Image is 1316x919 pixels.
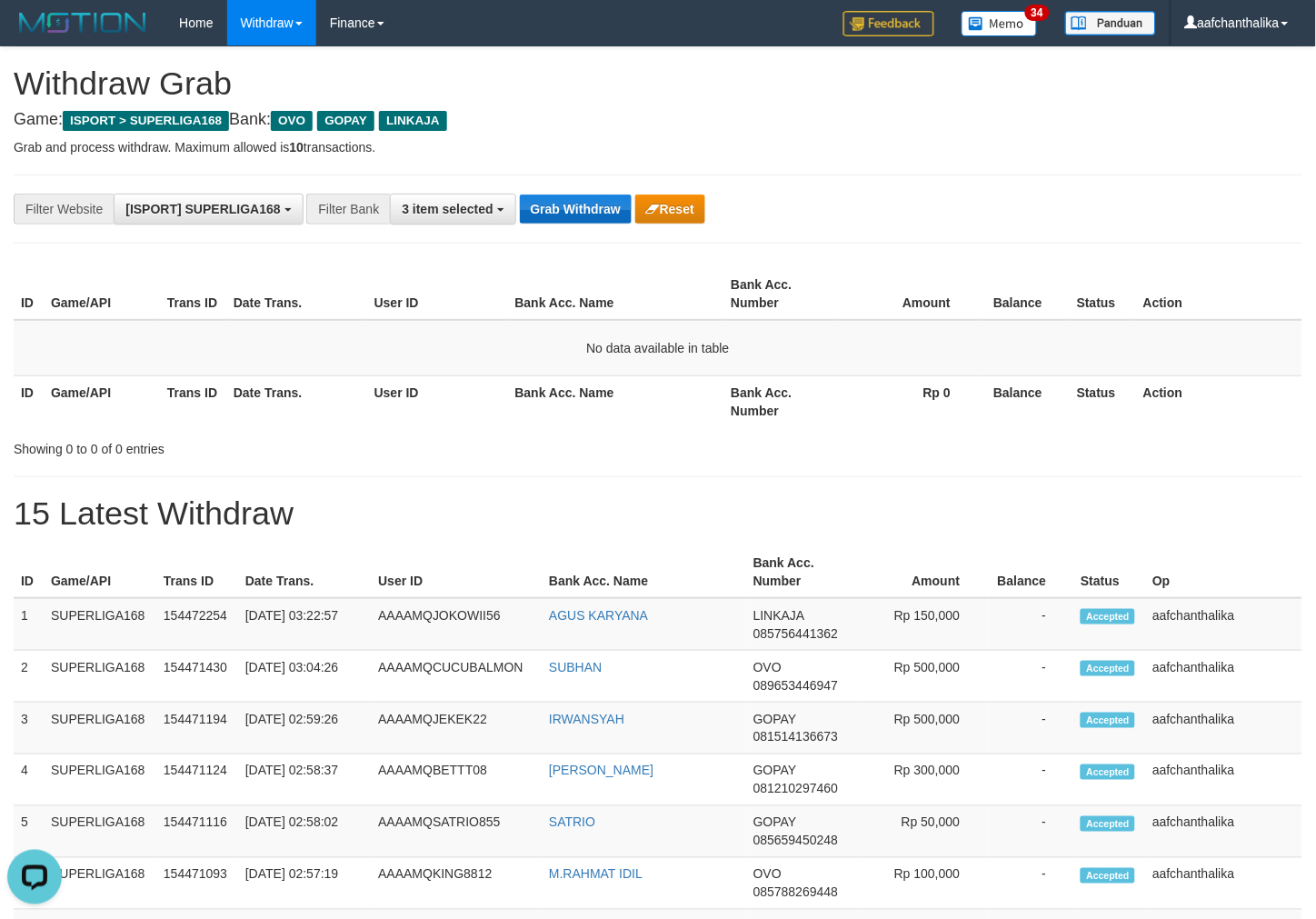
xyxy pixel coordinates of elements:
[14,65,1302,102] h1: Withdraw Grab
[753,834,838,848] span: Copy 085659450248 to clipboard
[371,598,542,651] td: AAAAMQJOKOWII56
[1145,858,1302,910] td: aafchanthalika
[753,867,782,882] span: OVO
[14,268,44,320] th: ID
[1145,598,1302,651] td: aafchanthalika
[63,111,229,131] span: ISPORT > SUPERLIGA168
[1081,661,1135,676] span: Accepted
[753,660,782,674] span: OVO
[44,703,156,754] td: SUPERLIGA168
[44,598,156,651] td: SUPERLIGA168
[371,754,542,806] td: AAAAMQBETTT08
[549,608,648,623] a: AGUS KARYANA
[988,598,1074,651] td: -
[44,651,156,703] td: SUPERLIGA168
[14,651,44,703] td: 2
[857,806,988,858] td: Rp 50,000
[857,598,988,651] td: Rp 150,000
[367,268,508,320] th: User ID
[367,375,508,427] th: User ID
[978,375,1070,427] th: Balance
[1145,754,1302,806] td: aafchanthalika
[857,858,988,910] td: Rp 100,000
[988,703,1074,754] td: -
[238,598,371,651] td: [DATE] 03:22:57
[988,546,1074,598] th: Balance
[988,651,1074,703] td: -
[371,546,542,598] th: User ID
[1025,5,1050,21] span: 34
[44,806,156,858] td: SUPERLIGA168
[1145,546,1302,598] th: Op
[549,712,624,726] a: IRWANSYAH
[306,194,390,225] div: Filter Bank
[160,375,226,427] th: Trans ID
[1145,703,1302,754] td: aafchanthalika
[753,678,838,693] span: Copy 089653446947 to clipboard
[125,202,280,216] span: [ISPORT] SUPERLIGA168
[14,546,44,598] th: ID
[1136,268,1302,320] th: Action
[114,194,303,225] button: [ISPORT] SUPERLIGA168
[271,111,313,131] span: OVO
[156,546,238,598] th: Trans ID
[1081,868,1135,884] span: Accepted
[988,754,1074,806] td: -
[508,375,724,427] th: Bank Acc. Name
[14,598,44,651] td: 1
[549,867,643,882] a: M.RAHMAT IDIL
[14,194,114,225] div: Filter Website
[14,495,1302,532] h1: 15 Latest Withdraw
[753,730,838,744] span: Copy 081514136673 to clipboard
[1081,764,1135,780] span: Accepted
[1145,651,1302,703] td: aafchanthalika
[857,546,988,598] th: Amount
[1070,375,1136,427] th: Status
[156,651,238,703] td: 154471430
[317,111,374,131] span: GOPAY
[1081,713,1135,728] span: Accepted
[840,375,978,427] th: Rp 0
[156,806,238,858] td: 154471116
[14,375,44,427] th: ID
[1136,375,1302,427] th: Action
[371,703,542,754] td: AAAAMQJEKEK22
[542,546,746,598] th: Bank Acc. Name
[14,703,44,754] td: 3
[371,858,542,910] td: AAAAMQKING8812
[371,806,542,858] td: AAAAMQSATRIO855
[44,546,156,598] th: Game/API
[753,608,804,623] span: LINKAJA
[238,651,371,703] td: [DATE] 03:04:26
[1070,268,1136,320] th: Status
[44,268,160,320] th: Game/API
[549,660,602,674] a: SUBHAN
[1081,816,1135,832] span: Accepted
[7,7,62,62] button: Open LiveChat chat widget
[44,375,160,427] th: Game/API
[14,754,44,806] td: 4
[14,9,152,36] img: MOTION_logo.png
[753,885,838,900] span: Copy 085788269448 to clipboard
[753,712,796,726] span: GOPAY
[156,598,238,651] td: 154472254
[753,782,838,796] span: Copy 081210297460 to clipboard
[1073,546,1145,598] th: Status
[14,138,1302,156] p: Grab and process withdraw. Maximum allowed is transactions.
[156,754,238,806] td: 154471124
[753,815,796,830] span: GOPAY
[238,858,371,910] td: [DATE] 02:57:19
[508,268,724,320] th: Bank Acc. Name
[857,651,988,703] td: Rp 500,000
[289,140,304,155] strong: 10
[371,651,542,703] td: AAAAMQCUCUBALMON
[14,433,534,458] div: Showing 0 to 0 of 0 entries
[753,764,796,778] span: GOPAY
[978,268,1070,320] th: Balance
[44,754,156,806] td: SUPERLIGA168
[962,11,1038,36] img: Button%20Memo.svg
[753,626,838,641] span: Copy 085756441362 to clipboard
[226,268,367,320] th: Date Trans.
[156,703,238,754] td: 154471194
[238,703,371,754] td: [DATE] 02:59:26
